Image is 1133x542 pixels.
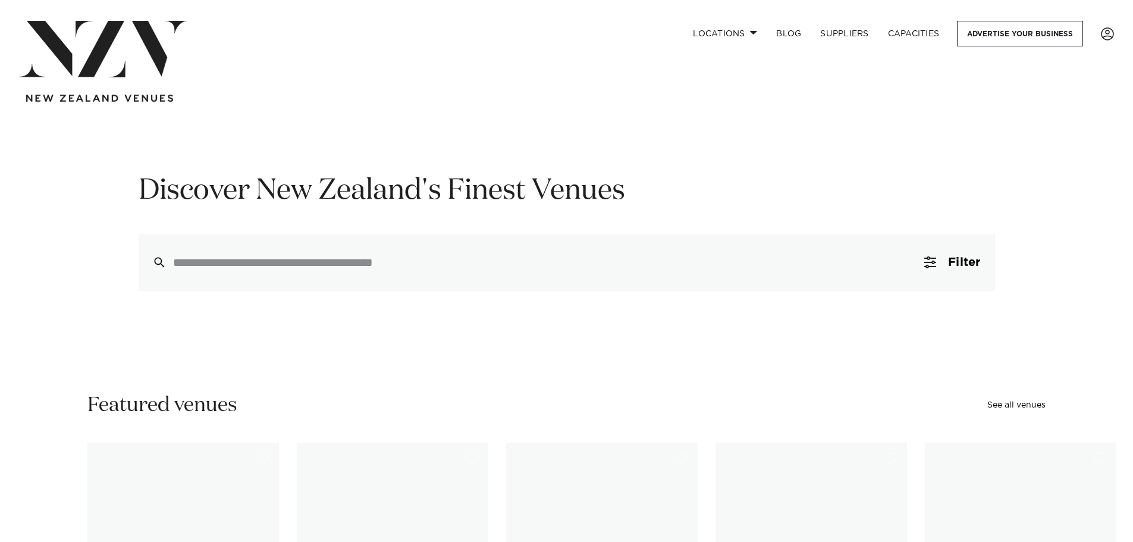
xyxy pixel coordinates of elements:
a: Capacities [878,21,949,46]
a: SUPPLIERS [811,21,878,46]
a: See all venues [987,401,1046,409]
img: new-zealand-venues-text.png [26,95,173,102]
a: Advertise your business [957,21,1083,46]
img: nzv-logo.png [19,21,187,77]
a: Locations [683,21,767,46]
span: Filter [948,256,980,268]
h1: Discover New Zealand's Finest Venues [139,173,995,210]
a: BLOG [767,21,811,46]
h2: Featured venues [87,392,237,419]
button: Filter [910,234,994,291]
